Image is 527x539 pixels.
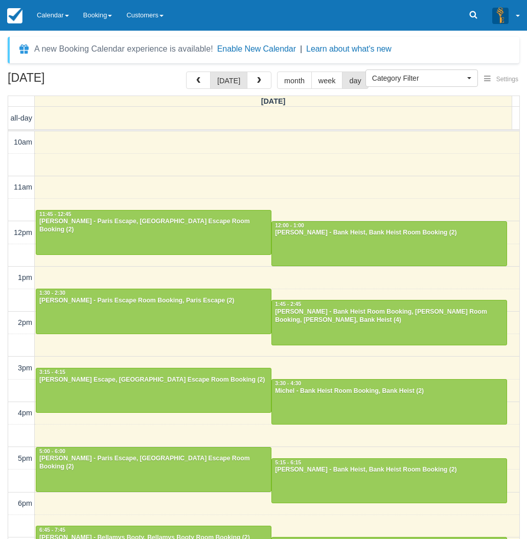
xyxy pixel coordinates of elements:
div: [PERSON_NAME] - Bank Heist, Bank Heist Room Booking (2) [274,466,504,474]
span: 2pm [18,318,32,326]
span: 3:15 - 4:15 [39,369,65,375]
span: [DATE] [261,97,286,105]
a: 1:45 - 2:45[PERSON_NAME] - Bank Heist Room Booking, [PERSON_NAME] Room Booking, [PERSON_NAME], Ba... [271,300,507,345]
span: 6:45 - 7:45 [39,527,65,533]
button: day [342,72,368,89]
button: month [277,72,312,89]
span: 1pm [18,273,32,282]
span: 5:15 - 6:15 [275,460,301,465]
img: A3 [492,7,509,24]
span: 12pm [14,228,32,237]
span: 1:30 - 2:30 [39,290,65,296]
span: all-day [11,114,32,122]
div: [PERSON_NAME] - Paris Escape Room Booking, Paris Escape (2) [39,297,268,305]
span: 4pm [18,409,32,417]
span: 1:45 - 2:45 [275,301,301,307]
div: [PERSON_NAME] - Bank Heist Room Booking, [PERSON_NAME] Room Booking, [PERSON_NAME], Bank Heist (4) [274,308,504,324]
button: Category Filter [365,69,478,87]
div: Michel - Bank Heist Room Booking, Bank Heist (2) [274,387,504,395]
span: 3:30 - 4:30 [275,381,301,386]
span: 11am [14,183,32,191]
a: Learn about what's new [306,44,392,53]
span: 3pm [18,364,32,372]
button: week [311,72,343,89]
h2: [DATE] [8,72,137,90]
span: 5pm [18,454,32,462]
span: 5:00 - 6:00 [39,449,65,454]
button: Enable New Calendar [217,44,296,54]
a: 1:30 - 2:30[PERSON_NAME] - Paris Escape Room Booking, Paris Escape (2) [36,289,271,334]
span: Category Filter [372,73,465,83]
span: 11:45 - 12:45 [39,212,71,217]
button: Settings [478,72,524,87]
div: A new Booking Calendar experience is available! [34,43,213,55]
span: Settings [496,76,518,83]
a: 11:45 - 12:45[PERSON_NAME] - Paris Escape, [GEOGRAPHIC_DATA] Escape Room Booking (2) [36,210,271,255]
span: 10am [14,138,32,146]
a: 5:00 - 6:00[PERSON_NAME] - Paris Escape, [GEOGRAPHIC_DATA] Escape Room Booking (2) [36,447,271,492]
button: [DATE] [210,72,247,89]
a: 5:15 - 6:15[PERSON_NAME] - Bank Heist, Bank Heist Room Booking (2) [271,458,507,503]
div: [PERSON_NAME] - Paris Escape, [GEOGRAPHIC_DATA] Escape Room Booking (2) [39,218,268,234]
img: checkfront-main-nav-mini-logo.png [7,8,22,24]
div: [PERSON_NAME] Escape, [GEOGRAPHIC_DATA] Escape Room Booking (2) [39,376,268,384]
a: 3:15 - 4:15[PERSON_NAME] Escape, [GEOGRAPHIC_DATA] Escape Room Booking (2) [36,368,271,413]
a: 12:00 - 1:00[PERSON_NAME] - Bank Heist, Bank Heist Room Booking (2) [271,221,507,266]
div: [PERSON_NAME] - Bank Heist, Bank Heist Room Booking (2) [274,229,504,237]
span: 12:00 - 1:00 [275,223,304,228]
span: 6pm [18,499,32,507]
a: 3:30 - 4:30Michel - Bank Heist Room Booking, Bank Heist (2) [271,379,507,424]
span: | [300,44,302,53]
div: [PERSON_NAME] - Paris Escape, [GEOGRAPHIC_DATA] Escape Room Booking (2) [39,455,268,471]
